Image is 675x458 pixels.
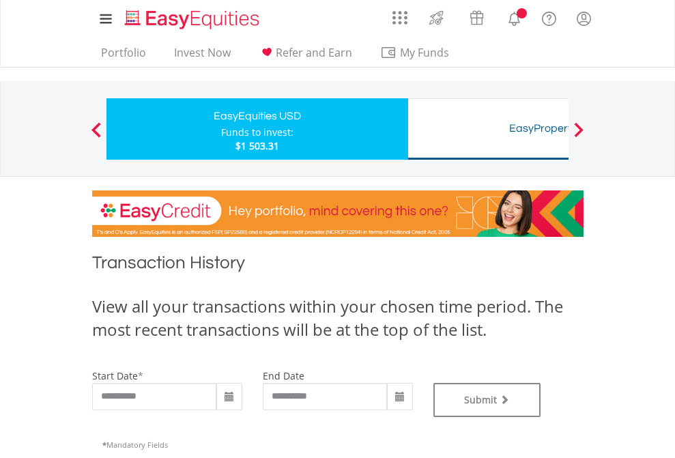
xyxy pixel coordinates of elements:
[92,369,138,382] label: start date
[263,369,304,382] label: end date
[119,3,265,31] a: Home page
[384,3,416,25] a: AppsGrid
[92,295,584,342] div: View all your transactions within your chosen time period. The most recent transactions will be a...
[253,46,358,67] a: Refer and Earn
[102,440,168,450] span: Mandatory Fields
[96,46,152,67] a: Portfolio
[83,129,110,143] button: Previous
[465,7,488,29] img: vouchers-v2.svg
[169,46,236,67] a: Invest Now
[392,10,407,25] img: grid-menu-icon.svg
[565,129,592,143] button: Next
[276,45,352,60] span: Refer and Earn
[457,3,497,29] a: Vouchers
[115,106,400,126] div: EasyEquities USD
[380,44,470,61] span: My Funds
[433,383,541,417] button: Submit
[532,3,566,31] a: FAQ's and Support
[122,8,265,31] img: EasyEquities_Logo.png
[497,3,532,31] a: Notifications
[235,139,279,152] span: $1 503.31
[92,190,584,237] img: EasyCredit Promotion Banner
[425,7,448,29] img: thrive-v2.svg
[92,251,584,281] h1: Transaction History
[566,3,601,33] a: My Profile
[221,126,293,139] div: Funds to invest:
